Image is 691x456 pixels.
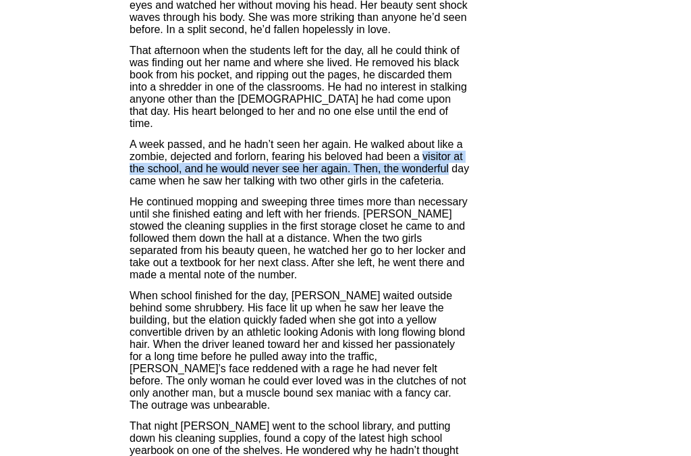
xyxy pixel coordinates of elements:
[130,290,466,411] span: When school finished for the day, [PERSON_NAME] waited outside behind some shrubbery. His face li...
[130,196,468,280] span: He continued mopping and sweeping three times more than necessary until she finished eating and l...
[130,138,469,186] span: A week passed, and he hadn’t seen her again. He walked about like a zombie, dejected and forlorn,...
[130,45,467,129] span: That afternoon when the students left for the day, all he could think of was finding out her name...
